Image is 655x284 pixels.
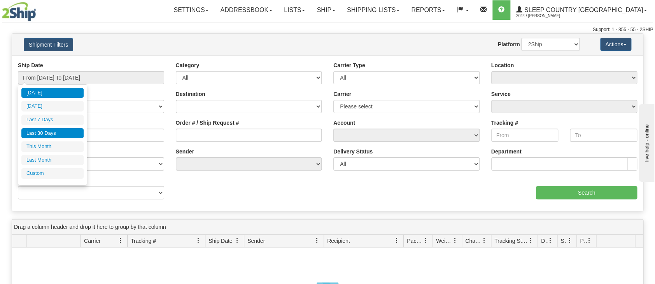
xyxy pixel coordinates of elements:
[18,61,43,69] label: Ship Date
[21,128,84,139] li: Last 30 Days
[536,186,637,199] input: Search
[560,237,567,245] span: Shipment Issues
[494,237,528,245] span: Tracking Status
[544,234,557,247] a: Delivery Status filter column settings
[491,129,559,142] input: From
[208,237,232,245] span: Ship Date
[24,38,73,51] button: Shipment Filters
[6,7,72,12] div: live help - online
[478,234,491,247] a: Charge filter column settings
[2,26,653,33] div: Support: 1 - 855 - 55 - 2SHIP
[21,101,84,112] li: [DATE]
[583,234,596,247] a: Pickup Status filter column settings
[600,38,631,51] button: Actions
[333,148,373,155] label: Delivery Status
[176,148,194,155] label: Sender
[214,0,278,20] a: Addressbook
[407,237,423,245] span: Packages
[21,115,84,125] li: Last 7 Days
[192,234,205,247] a: Tracking # filter column settings
[84,237,101,245] span: Carrier
[522,7,643,13] span: Sleep Country [GEOGRAPHIC_DATA]
[278,0,311,20] a: Lists
[176,90,205,98] label: Destination
[524,234,538,247] a: Tracking Status filter column settings
[465,237,482,245] span: Charge
[333,61,365,69] label: Carrier Type
[498,40,520,48] label: Platform
[333,119,355,127] label: Account
[12,220,643,235] div: grid grouping header
[491,148,522,155] label: Department
[176,61,200,69] label: Category
[168,0,214,20] a: Settings
[491,119,518,127] label: Tracking #
[131,237,156,245] span: Tracking #
[390,234,403,247] a: Recipient filter column settings
[327,237,350,245] span: Recipient
[563,234,576,247] a: Shipment Issues filter column settings
[570,129,637,142] input: To
[21,155,84,166] li: Last Month
[114,234,127,247] a: Carrier filter column settings
[311,0,341,20] a: Ship
[341,0,405,20] a: Shipping lists
[310,234,324,247] a: Sender filter column settings
[491,61,514,69] label: Location
[580,237,587,245] span: Pickup Status
[231,234,244,247] a: Ship Date filter column settings
[510,0,653,20] a: Sleep Country [GEOGRAPHIC_DATA] 2044 / [PERSON_NAME]
[176,119,239,127] label: Order # / Ship Request #
[541,237,548,245] span: Delivery Status
[419,234,433,247] a: Packages filter column settings
[21,168,84,179] li: Custom
[448,234,462,247] a: Weight filter column settings
[21,88,84,98] li: [DATE]
[637,102,654,181] iframe: chat widget
[491,90,511,98] label: Service
[21,141,84,152] li: This Month
[2,2,36,21] img: logo2044.jpg
[333,90,351,98] label: Carrier
[247,237,265,245] span: Sender
[405,0,451,20] a: Reports
[516,12,574,20] span: 2044 / [PERSON_NAME]
[436,237,452,245] span: Weight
